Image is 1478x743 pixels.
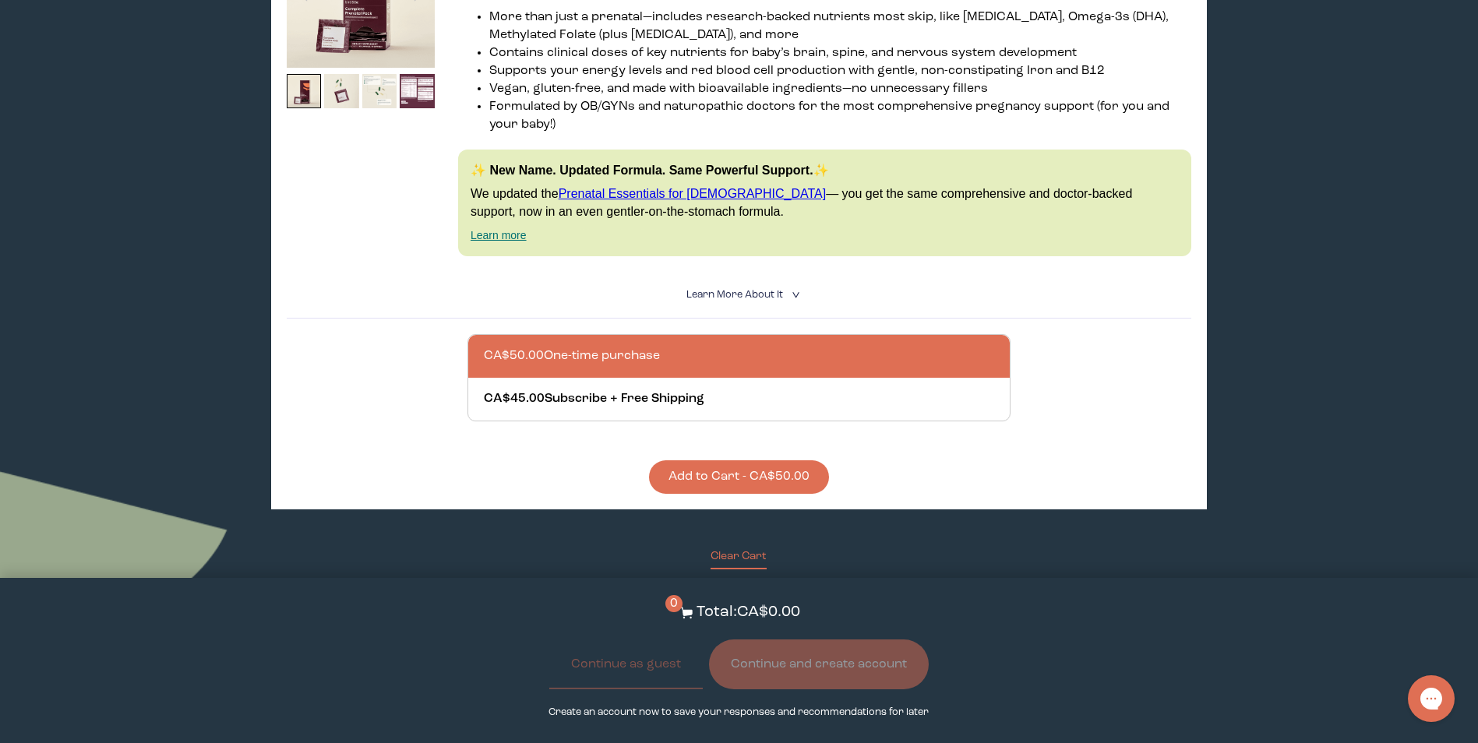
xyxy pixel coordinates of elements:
[649,460,829,494] button: Add to Cart - CA$50.00
[711,548,767,569] button: Clear Cart
[324,74,359,109] img: thumbnail image
[787,291,802,299] i: <
[709,639,929,689] button: Continue and create account
[1400,670,1462,727] iframe: Gorgias live chat messenger
[697,601,800,624] p: Total: CA$0.00
[686,287,791,302] summary: Learn More About it <
[489,98,1191,134] li: Formulated by OB/GYNs and naturopathic doctors for the most comprehensive pregnancy support (for ...
[471,164,829,177] strong: ✨ New Name. Updated Formula. Same Powerful Support.✨
[549,705,929,720] p: Create an account now to save your responses and recommendations for later
[287,74,322,109] img: thumbnail image
[362,74,397,109] img: thumbnail image
[686,290,783,300] span: Learn More About it
[400,74,435,109] img: thumbnail image
[489,80,1191,98] li: Vegan, gluten-free, and made with bioavailable ingredients—no unnecessary fillers
[471,185,1179,220] p: We updated the — you get the same comprehensive and doctor-backed support, now in an even gentler...
[489,9,1191,44] li: More than just a prenatal—includes research-backed nutrients most skip, like [MEDICAL_DATA], Omeg...
[471,229,527,241] a: Learn more
[489,62,1191,80] li: Supports your energy levels and red blood cell production with gentle, non-constipating Iron and B12
[549,639,703,689] button: Continue as guest
[489,44,1191,62] li: Contains clinical doses of key nutrients for baby’s brain, spine, and nervous system development
[665,595,683,612] span: 0
[559,187,827,200] a: Prenatal Essentials for [DEMOGRAPHIC_DATA]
